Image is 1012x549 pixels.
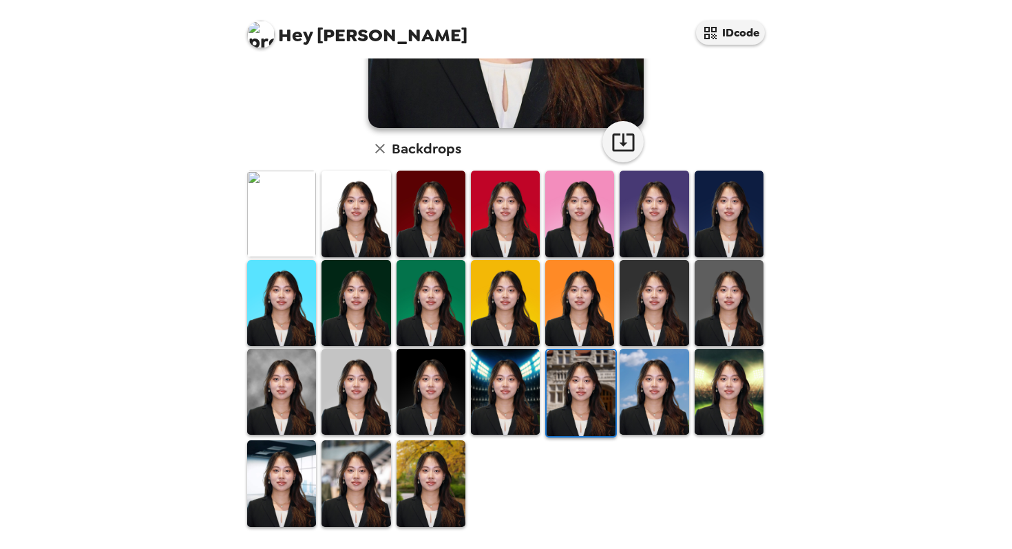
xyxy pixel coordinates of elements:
button: IDcode [696,21,765,45]
h6: Backdrops [392,138,461,160]
img: Original [247,171,316,257]
span: [PERSON_NAME] [247,14,467,45]
span: Hey [278,23,313,47]
img: profile pic [247,21,275,48]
